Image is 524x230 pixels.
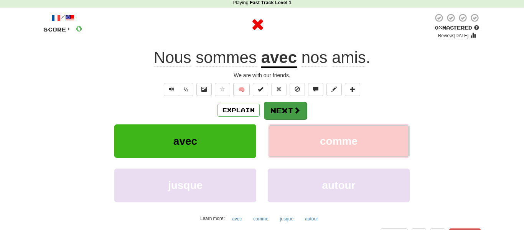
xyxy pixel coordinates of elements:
button: autour [301,213,322,225]
button: comme [268,124,410,158]
span: 0 [76,23,82,33]
button: Reset to 0% Mastered (alt+r) [271,83,287,96]
span: Nous [154,48,191,67]
small: Review: [DATE] [438,33,469,38]
button: Edit sentence (alt+d) [326,83,342,96]
span: jusque [168,179,203,191]
div: / [43,13,82,23]
button: jusque [114,169,256,202]
span: sommes [196,48,257,67]
div: We are with our friends. [43,71,481,79]
button: comme [249,213,272,225]
button: Favorite sentence (alt+f) [215,83,230,96]
button: Discuss sentence (alt+u) [308,83,323,96]
span: avec [173,135,197,147]
button: Play sentence audio (ctl+space) [164,83,179,96]
button: ½ [179,83,193,96]
div: Mastered [433,25,481,31]
span: amis [332,48,366,67]
button: Ignore sentence (alt+i) [290,83,305,96]
button: avec [114,124,256,158]
button: Add to collection (alt+a) [345,83,360,96]
span: 0 % [435,25,442,31]
button: 🧠 [233,83,250,96]
button: autour [268,169,410,202]
span: . [297,48,370,67]
span: nos [302,48,328,67]
button: Explain [218,104,260,117]
button: jusque [276,213,298,225]
u: avec [261,48,297,68]
span: comme [320,135,358,147]
small: Learn more: [200,216,225,221]
div: Text-to-speech controls [162,83,193,96]
button: Next [264,102,307,119]
button: Show image (alt+x) [196,83,212,96]
span: Score: [43,26,71,33]
button: Set this sentence to 100% Mastered (alt+m) [253,83,268,96]
span: autour [322,179,355,191]
button: avec [228,213,246,225]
